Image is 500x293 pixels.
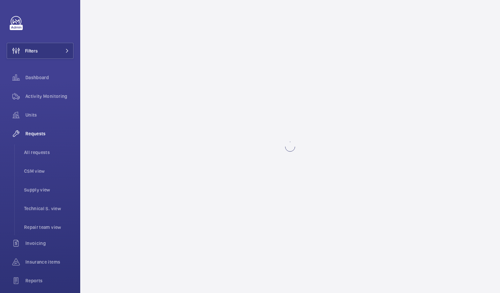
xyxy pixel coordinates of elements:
[24,168,74,174] span: CSM view
[25,47,38,54] span: Filters
[25,240,74,247] span: Invoicing
[25,93,74,100] span: Activity Monitoring
[24,149,74,156] span: All requests
[25,259,74,265] span: Insurance items
[25,74,74,81] span: Dashboard
[25,112,74,118] span: Units
[24,224,74,231] span: Repair team view
[24,205,74,212] span: Technical S. view
[7,43,74,59] button: Filters
[25,130,74,137] span: Requests
[25,277,74,284] span: Reports
[24,186,74,193] span: Supply view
